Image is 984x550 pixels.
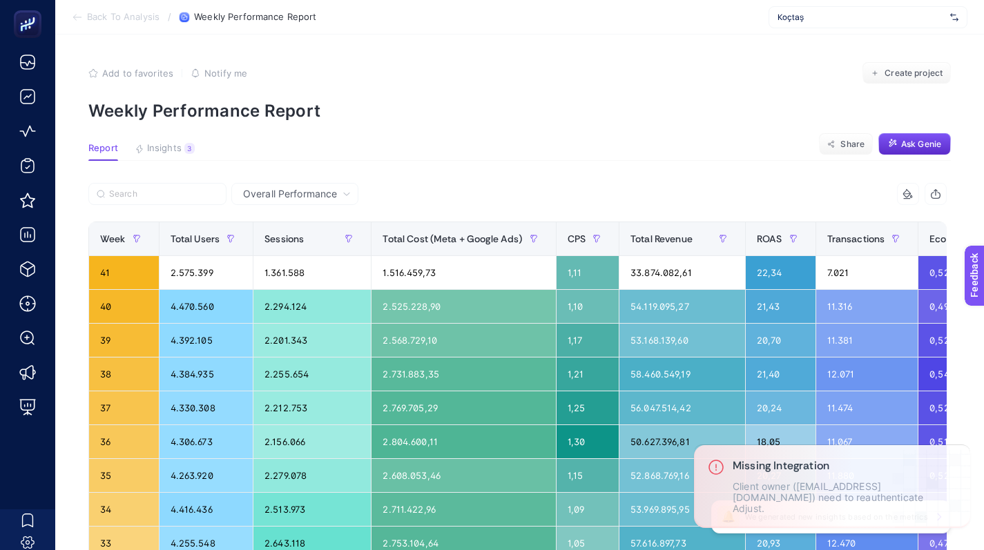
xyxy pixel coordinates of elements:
[878,133,951,155] button: Ask Genie
[372,391,555,424] div: 2.769.705,29
[89,391,159,424] div: 37
[88,101,951,121] p: Weekly Performance Report
[160,425,253,458] div: 4.306.673
[557,459,619,492] div: 1,15
[383,233,522,244] span: Total Cost (Meta + Google Ads)
[619,357,745,391] div: 58.460.549,19
[88,68,173,79] button: Add to favorites
[557,493,619,526] div: 1,09
[160,256,253,289] div: 2.575.399
[89,324,159,357] div: 39
[372,493,555,526] div: 2.711.422,96
[619,493,745,526] div: 53.969.895,95
[89,290,159,323] div: 40
[568,233,586,244] span: CPS
[840,139,865,150] span: Share
[372,357,555,391] div: 2.731.883,35
[264,233,304,244] span: Sessions
[816,357,918,391] div: 12.071
[243,187,337,201] span: Overall Performance
[557,324,619,357] div: 1,17
[89,459,159,492] div: 35
[168,11,171,22] span: /
[253,290,371,323] div: 2.294.124
[746,324,816,357] div: 20,70
[160,324,253,357] div: 4.392.105
[160,357,253,391] div: 4.384.935
[885,68,943,79] span: Create project
[372,459,555,492] div: 2.608.053,46
[557,391,619,424] div: 1,25
[160,459,253,492] div: 4.263.920
[204,68,247,79] span: Notify me
[733,481,956,514] p: Client owner ([EMAIL_ADDRESS][DOMAIN_NAME]) need to reauthenticate Adjust.
[194,12,316,23] span: Weekly Performance Report
[89,256,159,289] div: 41
[253,357,371,391] div: 2.255.654
[619,425,745,458] div: 50.627.396,81
[733,459,956,473] h3: Missing Integration
[191,68,247,79] button: Notify me
[619,290,745,323] div: 54.119.095,27
[109,189,218,199] input: Search
[372,290,555,323] div: 2.525.228,90
[827,233,885,244] span: Transactions
[816,256,918,289] div: 7.021
[372,425,555,458] div: 2.804.600,11
[372,256,555,289] div: 1.516.459,73
[253,493,371,526] div: 2.513.973
[619,256,745,289] div: 33.874.082,61
[619,459,745,492] div: 52.868.769,16
[630,233,693,244] span: Total Revenue
[816,290,918,323] div: 11.316
[160,391,253,424] div: 4.330.308
[253,459,371,492] div: 2.279.078
[88,143,118,154] span: Report
[557,425,619,458] div: 1,30
[816,391,918,424] div: 11.474
[746,391,816,424] div: 20,24
[253,324,371,357] div: 2.201.343
[746,357,816,391] div: 21,40
[862,62,951,84] button: Create project
[100,233,126,244] span: Week
[253,391,371,424] div: 2.212.753
[816,324,918,357] div: 11.381
[160,493,253,526] div: 4.416.436
[89,425,159,458] div: 36
[557,256,619,289] div: 1,11
[184,143,195,154] div: 3
[8,4,52,15] span: Feedback
[253,256,371,289] div: 1.361.588
[950,10,958,24] img: svg%3e
[253,425,371,458] div: 2.156.066
[372,324,555,357] div: 2.568.729,10
[89,493,159,526] div: 34
[87,12,160,23] span: Back To Analysis
[816,425,918,458] div: 11.067
[778,12,945,23] span: Koçtaş
[557,290,619,323] div: 1,10
[557,357,619,391] div: 1,21
[746,425,816,458] div: 18,05
[746,290,816,323] div: 21,43
[147,143,182,154] span: Insights
[102,68,173,79] span: Add to favorites
[757,233,782,244] span: ROAS
[619,324,745,357] div: 53.168.139,60
[746,256,816,289] div: 22,34
[171,233,220,244] span: Total Users
[819,133,873,155] button: Share
[160,290,253,323] div: 4.470.560
[619,391,745,424] div: 56.047.514,42
[901,139,941,150] span: Ask Genie
[89,357,159,391] div: 38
